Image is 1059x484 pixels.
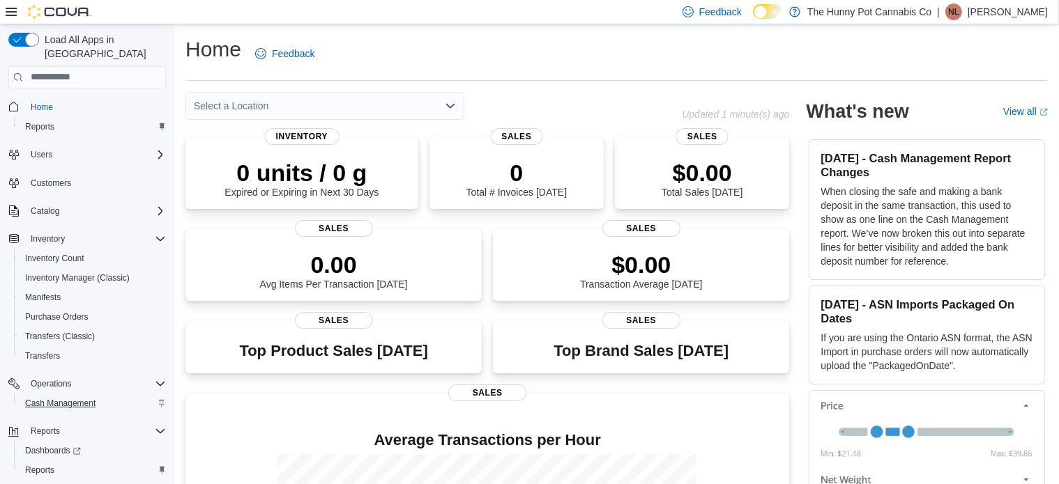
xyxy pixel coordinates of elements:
p: 0.00 [260,251,408,279]
button: Catalog [25,203,65,219]
h3: [DATE] - Cash Management Report Changes [821,151,1033,179]
button: Reports [14,460,172,480]
span: Purchase Orders [20,309,166,325]
span: Cash Management [20,395,166,412]
a: Transfers (Classic) [20,328,100,345]
span: Manifests [25,292,61,303]
a: Dashboards [14,441,172,460]
div: Niki Lai [945,3,962,20]
a: Customers [25,175,77,192]
span: Inventory [25,231,166,247]
h4: Average Transactions per Hour [197,432,778,448]
p: 0 [466,159,567,187]
span: Reports [25,423,166,439]
span: Reports [20,118,166,135]
h3: Top Product Sales [DATE] [239,343,427,359]
h3: [DATE] - ASN Imports Packaged On Dates [821,297,1033,325]
a: Reports [20,118,60,135]
a: Manifests [20,289,66,306]
button: Inventory [3,229,172,249]
div: Expired or Expiring in Next 30 Days [224,159,379,198]
span: Inventory [31,233,65,244]
button: Transfers [14,346,172,366]
span: Cash Management [25,398,96,409]
span: Sales [602,312,680,329]
button: Inventory [25,231,70,247]
a: Transfers [20,348,66,364]
span: Load All Apps in [GEOGRAPHIC_DATA] [39,33,166,61]
a: Inventory Count [20,250,90,267]
a: Dashboards [20,442,86,459]
svg: External link [1039,108,1048,116]
span: Catalog [25,203,166,219]
span: Transfers (Classic) [25,331,95,342]
span: Sales [676,128,729,145]
p: 0 units / 0 g [224,159,379,187]
a: Purchase Orders [20,309,94,325]
span: Sales [448,384,526,401]
span: Feedback [699,5,742,19]
span: Inventory Count [20,250,166,267]
span: Catalog [31,205,59,217]
p: | [937,3,940,20]
span: Reports [25,465,54,476]
span: Inventory Count [25,253,84,264]
a: Inventory Manager (Classic) [20,270,135,286]
a: Cash Management [20,395,101,412]
button: Open list of options [445,100,456,111]
span: Reports [25,121,54,132]
span: Feedback [272,47,314,61]
span: Purchase Orders [25,311,89,322]
span: Manifests [20,289,166,306]
span: Operations [31,378,72,389]
span: Transfers (Classic) [20,328,166,345]
p: [PERSON_NAME] [968,3,1048,20]
h2: What's new [806,100,908,123]
p: The Hunny Pot Cannabis Co [807,3,931,20]
button: Customers [3,173,172,193]
button: Manifests [14,288,172,307]
span: Customers [25,174,166,192]
button: Inventory Count [14,249,172,268]
span: Inventory Manager (Classic) [25,272,130,283]
h1: Home [185,36,241,63]
p: If you are using the Ontario ASN format, the ASN Import in purchase orders will now automatically... [821,331,1033,373]
button: Reports [25,423,66,439]
button: Home [3,97,172,117]
h3: Top Brand Sales [DATE] [554,343,729,359]
a: Feedback [250,40,320,68]
div: Total # Invoices [DATE] [466,159,567,198]
button: Reports [14,117,172,136]
span: Customers [31,178,71,189]
div: Avg Items Per Transaction [DATE] [260,251,408,290]
a: Reports [20,462,60,478]
button: Cash Management [14,393,172,413]
input: Dark Mode [753,4,782,19]
img: Cova [28,5,91,19]
button: Purchase Orders [14,307,172,327]
button: Transfers (Classic) [14,327,172,346]
span: Users [25,146,166,163]
span: Inventory [265,128,340,145]
span: Transfers [20,348,166,364]
div: Transaction Average [DATE] [580,251,703,290]
span: Transfers [25,350,60,361]
span: Sales [602,220,680,237]
p: $0.00 [662,159,742,187]
button: Catalog [3,201,172,221]
button: Operations [25,375,77,392]
a: Home [25,99,59,116]
span: Inventory Manager (Classic) [20,270,166,286]
button: Users [3,145,172,164]
span: Dashboards [20,442,166,459]
span: Dashboards [25,445,81,456]
span: Home [31,102,53,113]
a: View allExternal link [1003,106,1048,117]
button: Reports [3,421,172,441]
span: Home [25,98,166,116]
button: Users [25,146,58,163]
p: Updated 1 minute(s) ago [682,109,789,120]
span: Sales [490,128,542,145]
button: Operations [3,374,172,393]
